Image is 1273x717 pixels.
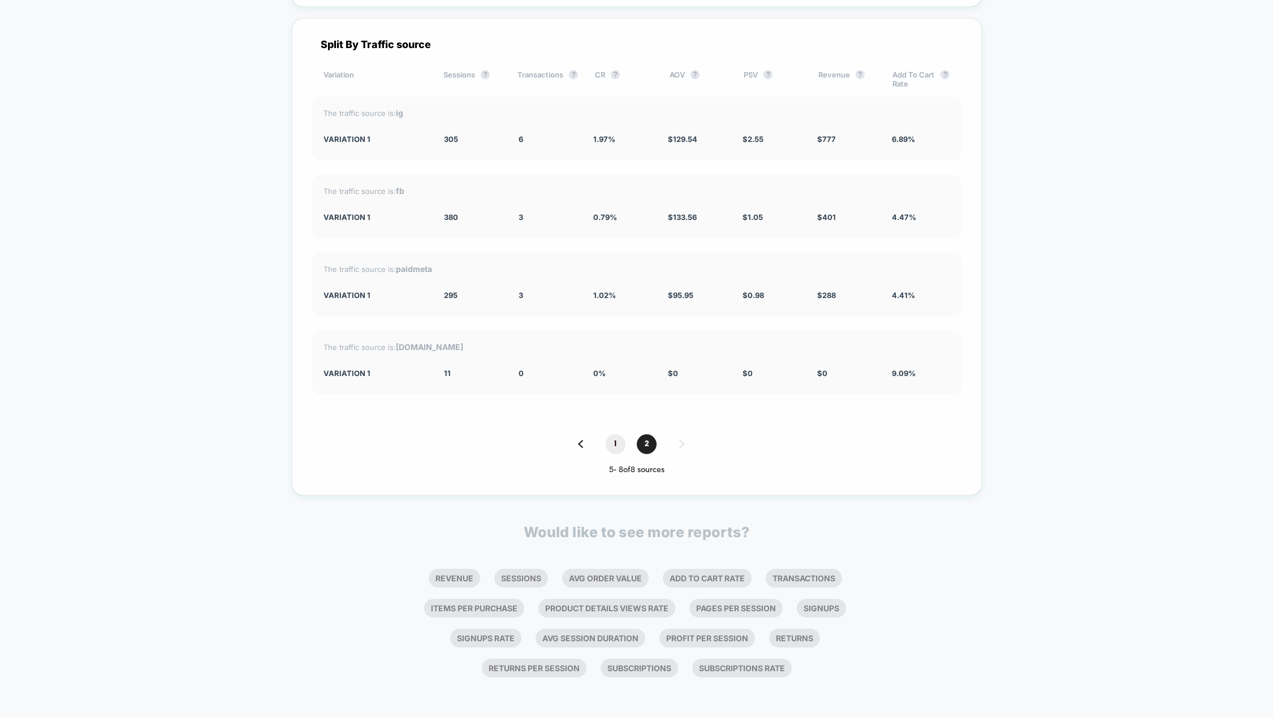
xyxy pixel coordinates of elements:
li: Returns [769,629,820,647]
span: $ 1.05 [743,213,763,222]
div: Add To Cart Rate [892,70,950,88]
div: Split By Traffic source [312,38,961,50]
div: AOV [670,70,727,88]
span: 6.89 % [892,135,915,144]
li: Items Per Purchase [424,599,524,617]
span: 380 [444,213,458,222]
div: Variation 1 [323,135,428,144]
div: The traffic source is: [323,186,950,196]
span: $ 401 [817,213,836,222]
div: Variation 1 [323,369,428,378]
span: 1 [606,434,625,454]
li: Product Details Views Rate [538,599,675,617]
li: Add To Cart Rate [663,569,752,588]
div: PSV [744,70,801,88]
div: Sessions [443,70,500,88]
span: $ 0 [743,369,753,378]
button: ? [611,70,620,79]
li: Subscriptions [601,659,678,677]
p: Would like to see more reports? [524,524,750,541]
li: Signups [797,599,846,617]
span: 3 [519,291,523,300]
span: $ 288 [817,291,836,300]
span: $ 2.55 [743,135,763,144]
div: The traffic source is: [323,342,950,352]
span: 305 [444,135,458,144]
span: 11 [444,369,451,378]
li: Subscriptions Rate [692,659,792,677]
span: $ 129.54 [668,135,697,144]
div: Variation 1 [323,291,428,300]
li: Avg Order Value [562,569,649,588]
strong: ig [396,108,403,118]
span: 295 [444,291,458,300]
div: Variation 1 [323,213,428,222]
li: Pages Per Session [689,599,783,617]
span: 6 [519,135,523,144]
span: $ 0 [817,369,827,378]
strong: [DOMAIN_NAME] [396,342,463,352]
span: 4.47 % [892,213,916,222]
div: Transactions [517,70,578,88]
span: $ 0.98 [743,291,764,300]
span: 0 [519,369,524,378]
button: ? [481,70,490,79]
span: 0.79 % [593,213,617,222]
span: $ 95.95 [668,291,693,300]
span: $ 0 [668,369,678,378]
strong: fb [396,186,404,196]
span: 0 % [593,369,606,378]
div: The traffic source is: [323,264,950,274]
span: 3 [519,213,523,222]
span: $ 777 [817,135,836,144]
li: Transactions [766,569,842,588]
div: The traffic source is: [323,108,950,118]
button: ? [691,70,700,79]
span: 9.09 % [892,369,916,378]
strong: paidmeta [396,264,432,274]
li: Sessions [494,569,548,588]
button: ? [763,70,773,79]
span: 1.97 % [593,135,615,144]
li: Returns Per Session [482,659,586,677]
div: Variation [323,70,427,88]
button: ? [856,70,865,79]
span: 2 [637,434,657,454]
span: 4.41 % [892,291,915,300]
button: ? [569,70,578,79]
li: Signups Rate [450,629,521,647]
li: Profit Per Session [659,629,755,647]
img: pagination back [578,440,583,448]
li: Avg Session Duration [536,629,645,647]
span: 1.02 % [593,291,616,300]
li: Revenue [429,569,480,588]
div: CR [595,70,652,88]
div: Revenue [818,70,875,88]
span: $ 133.56 [668,213,697,222]
div: 5 - 8 of 8 sources [312,465,961,475]
button: ? [940,70,950,79]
